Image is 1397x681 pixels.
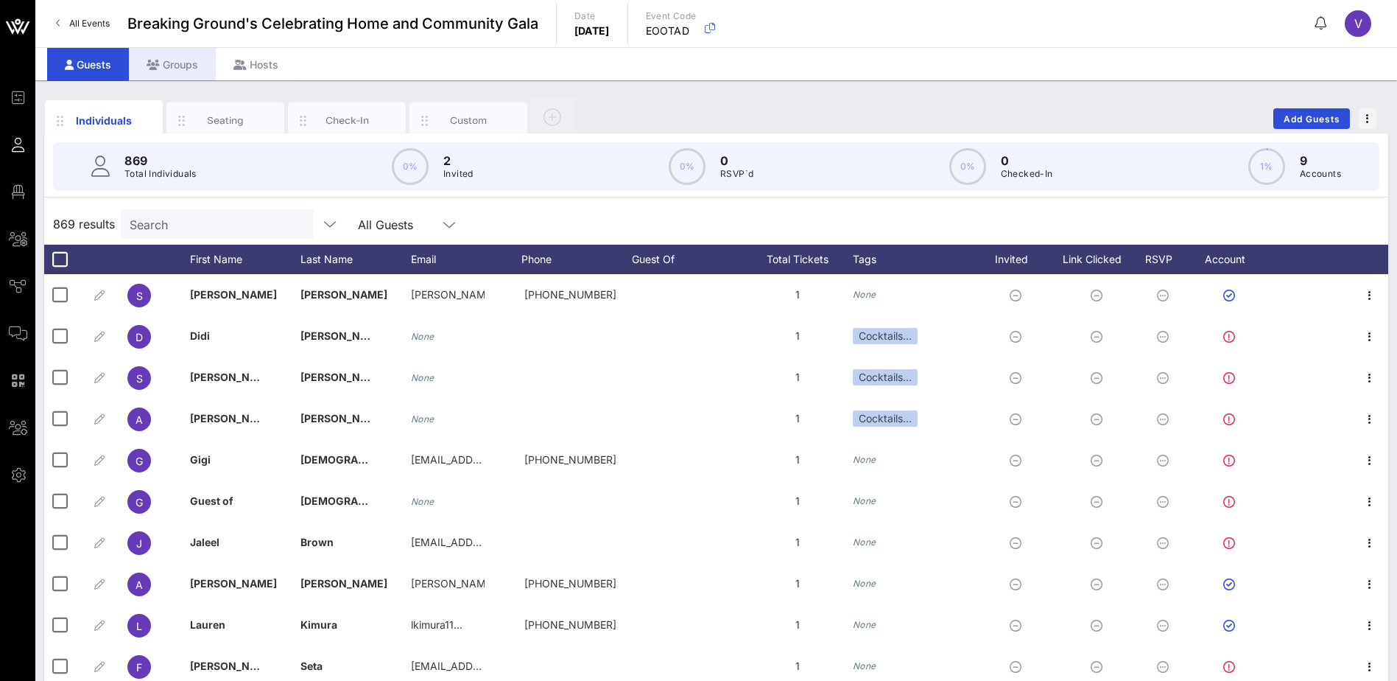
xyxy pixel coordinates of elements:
p: [DATE] [574,24,610,38]
span: Lauren [190,618,225,631]
span: [PERSON_NAME] [300,371,387,383]
div: Cocktails… [853,369,918,385]
div: Cocktails… [853,328,918,344]
span: Add Guests [1283,113,1341,125]
span: A [136,579,143,591]
i: None [853,454,876,465]
div: All Guests [358,218,413,231]
a: All Events [47,12,119,35]
p: 2 [443,152,474,170]
span: +12016930310 [524,577,616,590]
span: Didi [190,329,210,342]
div: 1 [742,481,853,522]
i: None [411,496,434,507]
span: A [136,413,143,426]
div: Seating [193,113,258,128]
span: [PERSON_NAME] [300,412,387,425]
div: Groups [129,48,216,81]
p: Event Code [646,9,697,24]
i: None [853,578,876,589]
div: 1 [742,563,853,604]
div: V [1345,10,1371,37]
p: 0 [1001,152,1053,170]
div: First Name [190,245,300,274]
span: G [136,455,143,467]
span: Kimura [300,618,337,631]
div: Email [411,245,521,274]
p: Invited [443,167,474,181]
span: L [136,620,142,632]
p: lkimura11… [411,604,462,646]
span: [PERSON_NAME] [300,577,387,590]
i: None [411,372,434,383]
span: J [136,537,142,550]
div: RSVP [1140,245,1192,274]
div: 1 [742,357,853,398]
p: Date [574,9,610,24]
span: [PERSON_NAME] [300,288,387,301]
span: S [136,290,143,302]
p: 869 [124,152,197,170]
div: Last Name [300,245,411,274]
span: [PERSON_NAME] [190,577,277,590]
div: Individuals [71,113,137,128]
p: Total Individuals [124,167,197,181]
div: 1 [742,522,853,563]
p: Accounts [1300,167,1341,181]
p: 0 [720,152,753,170]
p: 9 [1300,152,1341,170]
span: F [136,661,142,674]
span: S [136,372,143,385]
i: None [853,619,876,630]
div: Total Tickets [742,245,853,274]
span: +16462084857 [524,288,616,301]
div: Invited [978,245,1059,274]
div: Account [1192,245,1273,274]
div: 1 [742,439,853,481]
span: [PERSON_NAME] [190,660,277,672]
button: Add Guests [1273,108,1350,129]
div: Hosts [216,48,296,81]
i: None [853,660,876,671]
div: 1 [742,398,853,439]
i: None [411,331,434,342]
i: None [411,413,434,425]
p: RSVP`d [720,167,753,181]
span: 869 results [53,215,115,233]
span: [PERSON_NAME] [190,412,277,425]
div: Guests [47,48,129,81]
span: [EMAIL_ADDRESS][DOMAIN_NAME] [411,453,588,466]
div: Custom [436,113,502,128]
span: +12013609373 [524,453,616,466]
div: All Guests [349,209,467,239]
p: [PERSON_NAME].[PERSON_NAME]… [411,274,485,315]
span: All Events [69,18,110,29]
span: [EMAIL_ADDRESS][DOMAIN_NAME] [411,536,588,548]
div: 1 [742,274,853,315]
span: Brown [300,536,334,548]
p: EOOTAD [646,24,697,38]
span: Seta [300,660,323,672]
div: 1 [742,604,853,646]
span: V [1354,16,1362,31]
div: Link Clicked [1059,245,1140,274]
div: 1 [742,315,853,357]
div: Phone [521,245,632,274]
i: None [853,495,876,506]
div: Guest Of [632,245,742,274]
span: +18184341416 [524,618,616,631]
i: None [853,289,876,300]
span: Breaking Ground's Celebrating Home and Community Gala [127,13,538,35]
span: G [136,496,143,509]
div: Check-In [314,113,380,128]
i: None [853,537,876,548]
span: D [136,331,143,343]
span: [PERSON_NAME] [190,288,277,301]
span: [DEMOGRAPHIC_DATA] [300,495,417,507]
span: Guest of [190,495,233,507]
p: Checked-In [1001,167,1053,181]
span: [DEMOGRAPHIC_DATA] [300,453,417,466]
div: Cocktails… [853,411,918,427]
div: Tags [853,245,978,274]
span: Gigi [190,453,211,466]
